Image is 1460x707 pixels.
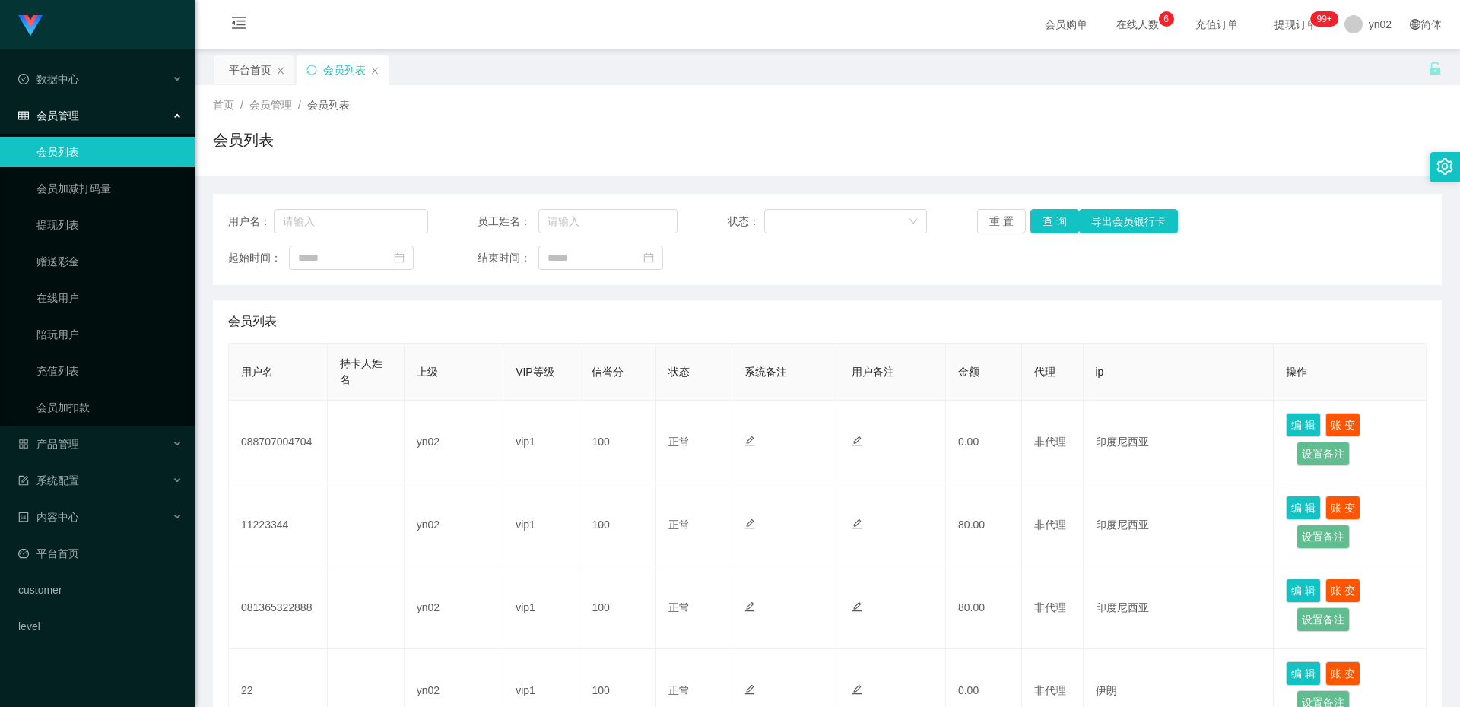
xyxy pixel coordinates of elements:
span: 状态 [668,366,690,378]
i: 图标: edit [852,601,862,612]
button: 账 变 [1325,496,1360,520]
td: 100 [579,566,655,649]
button: 编 辑 [1286,661,1321,686]
i: 图标: unlock [1428,62,1442,75]
i: 图标: edit [852,684,862,695]
span: 用户名 [241,366,273,378]
span: 会员管理 [18,109,79,122]
td: 11223344 [229,483,328,566]
a: 充值列表 [36,356,182,386]
i: 图标: menu-fold [213,1,265,49]
span: 非代理 [1034,518,1066,531]
button: 设置备注 [1297,607,1350,632]
span: 用户名： [228,214,274,230]
i: 图标: sync [306,65,317,75]
i: 图标: down [909,217,918,227]
button: 编 辑 [1286,413,1321,437]
span: 系统配置 [18,474,79,487]
a: 会员加减打码量 [36,173,182,204]
td: yn02 [405,566,503,649]
button: 账 变 [1325,661,1360,686]
i: 图标: profile [18,512,29,522]
i: 图标: close [276,66,285,75]
td: 100 [579,483,655,566]
sup: 265 [1310,11,1338,27]
a: 提现列表 [36,210,182,240]
span: 上级 [417,366,438,378]
i: 图标: edit [852,518,862,529]
button: 账 变 [1325,413,1360,437]
td: vip1 [503,401,579,483]
td: 081365322888 [229,566,328,649]
span: 会员列表 [307,99,350,111]
td: 印度尼西亚 [1084,483,1274,566]
span: 产品管理 [18,438,79,450]
span: 内容中心 [18,511,79,523]
td: 100 [579,401,655,483]
a: 图标: dashboard平台首页 [18,538,182,569]
h1: 会员列表 [213,128,274,151]
td: 0.00 [946,401,1022,483]
i: 图标: check-circle-o [18,74,29,84]
i: 图标: edit [744,518,755,529]
td: 80.00 [946,566,1022,649]
span: 首页 [213,99,234,111]
td: vip1 [503,483,579,566]
span: 起始时间： [228,250,289,266]
i: 图标: edit [852,436,862,446]
i: 图标: appstore-o [18,439,29,449]
i: 图标: global [1410,19,1420,30]
span: 持卡人姓名 [340,357,382,385]
span: ip [1096,366,1104,378]
span: 金额 [958,366,979,378]
i: 图标: edit [744,684,755,695]
span: 结束时间： [478,250,538,266]
td: 088707004704 [229,401,328,483]
span: 正常 [668,684,690,696]
span: 用户备注 [852,366,894,378]
span: 充值订单 [1188,19,1246,30]
span: / [298,99,301,111]
span: 正常 [668,436,690,448]
button: 编 辑 [1286,496,1321,520]
span: / [240,99,243,111]
td: yn02 [405,401,503,483]
a: 会员加扣款 [36,392,182,423]
span: 信誉分 [592,366,624,378]
span: VIP等级 [516,366,554,378]
a: 赠送彩金 [36,246,182,277]
span: 系统备注 [744,366,787,378]
span: 状态： [728,214,765,230]
div: 会员列表 [323,55,366,84]
td: 印度尼西亚 [1084,401,1274,483]
span: 数据中心 [18,73,79,85]
td: 印度尼西亚 [1084,566,1274,649]
button: 导出会员银行卡 [1079,209,1178,233]
i: 图标: edit [744,601,755,612]
a: customer [18,575,182,605]
input: 请输入 [274,209,428,233]
span: 在线人数 [1109,19,1166,30]
button: 查 询 [1030,209,1079,233]
i: 图标: close [370,66,379,75]
span: 会员管理 [249,99,292,111]
td: 80.00 [946,483,1022,566]
span: 正常 [668,601,690,613]
p: 6 [1163,11,1169,27]
img: logo.9652507e.png [18,15,43,36]
td: vip1 [503,566,579,649]
td: yn02 [405,483,503,566]
span: 非代理 [1034,601,1066,613]
span: 正常 [668,518,690,531]
span: 会员列表 [228,312,277,331]
a: 陪玩用户 [36,319,182,350]
button: 编 辑 [1286,579,1321,603]
i: 图标: calendar [394,252,405,263]
span: 员工姓名： [478,214,538,230]
div: 平台首页 [229,55,271,84]
i: 图标: table [18,110,29,121]
span: 代理 [1034,366,1055,378]
i: 图标: setting [1436,158,1453,175]
span: 非代理 [1034,436,1066,448]
span: 非代理 [1034,684,1066,696]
